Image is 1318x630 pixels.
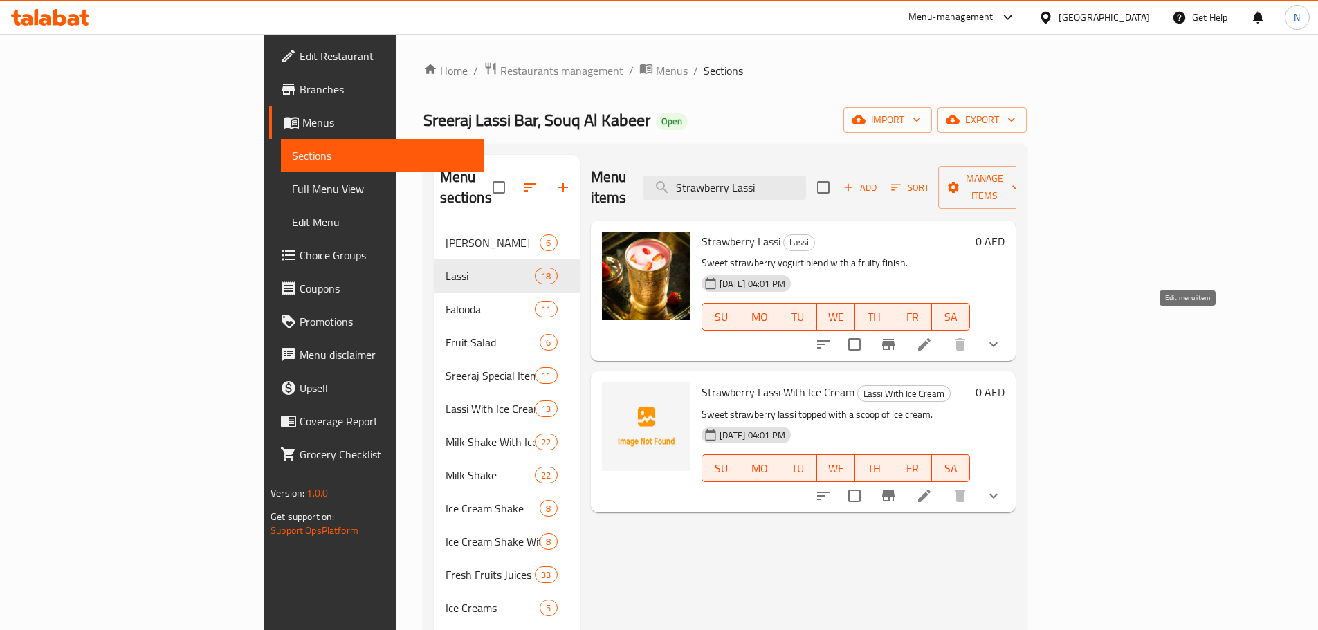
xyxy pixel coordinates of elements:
div: Milk Shake22 [434,458,580,492]
span: import [854,111,921,129]
button: WE [817,454,855,482]
span: Strawberry Lassi [702,231,780,252]
button: Sort [888,177,933,198]
li: / [629,62,634,79]
a: Support.OpsPlatform [271,521,358,539]
span: Coverage Report [300,413,473,429]
span: Lassi With Ice Cream [446,400,536,417]
span: 11 [536,303,556,316]
a: Menus [269,106,484,139]
span: Ice Cream Shake [446,500,540,517]
div: Ice Cream Shake With Ice Cream8 [434,525,580,558]
span: Ice Cream Shake With Ice Cream [446,533,540,550]
button: show more [977,479,1010,512]
span: Fruit Salad [446,334,540,351]
span: Menus [302,114,473,131]
div: Falooda11 [434,293,580,326]
div: Matka Lassi [446,234,540,251]
span: WE [823,307,850,327]
span: Select to update [840,330,869,359]
span: Ice Creams [446,600,540,616]
div: items [540,234,557,251]
span: 8 [540,502,556,515]
span: FR [899,307,926,327]
a: Edit Restaurant [269,39,484,73]
div: Lassi With Ice Cream13 [434,392,580,425]
span: SA [937,458,964,479]
span: Promotions [300,313,473,330]
button: import [843,107,932,133]
span: Sreeraj Lassi Bar, Souq Al Kabeer [423,104,650,136]
button: TH [855,303,893,331]
span: WE [823,458,850,479]
div: Open [656,113,688,130]
div: items [535,566,557,583]
span: Manage items [949,170,1020,205]
div: Fruit Salad6 [434,326,580,359]
span: Fresh Fruits Juices [446,566,536,583]
img: Strawberry Lassi With Ice Cream [602,382,690,471]
a: Choice Groups [269,239,484,272]
span: 11 [536,369,556,382]
button: SU [702,454,740,482]
div: Lassi [446,268,536,284]
span: SU [708,307,735,327]
span: [PERSON_NAME] [446,234,540,251]
a: Full Menu View [281,172,484,205]
span: Edit Menu [292,214,473,230]
span: Choice Groups [300,247,473,263]
h2: Menu items [591,167,627,208]
span: 18 [536,270,556,283]
div: items [535,301,557,317]
button: SA [932,454,970,482]
span: Restaurants management [500,62,623,79]
img: Strawberry Lassi [602,232,690,320]
span: 22 [536,469,556,482]
span: 1.0.0 [306,484,328,502]
div: items [540,533,557,550]
div: Lassi [783,234,815,251]
span: 8 [540,535,556,548]
span: SU [708,458,735,479]
div: items [540,334,557,351]
span: MO [746,307,773,327]
h6: 0 AED [976,232,1005,251]
span: Falooda [446,301,536,317]
span: Sreeraj Special Items [446,367,536,384]
a: Edit menu item [916,488,933,504]
button: Add [838,177,882,198]
div: Lassi With Ice Cream [857,385,951,402]
span: Milk Shake With Ice Cream [446,434,536,450]
svg: Show Choices [985,336,1002,353]
span: Add [841,180,879,196]
button: export [937,107,1027,133]
span: Version: [271,484,304,502]
a: Restaurants management [484,62,623,80]
button: TU [778,454,816,482]
div: [GEOGRAPHIC_DATA] [1059,10,1150,25]
span: Sort sections [513,171,547,204]
button: TU [778,303,816,331]
span: Menus [656,62,688,79]
div: Sreeraj Special Items11 [434,359,580,392]
span: SA [937,307,964,327]
span: MO [746,458,773,479]
div: Menu-management [908,9,994,26]
span: Lassi [784,234,814,250]
div: items [540,500,557,517]
span: Edit Restaurant [300,48,473,64]
button: TH [855,454,893,482]
span: 5 [540,602,556,615]
button: Add section [547,171,580,204]
a: Edit Menu [281,205,484,239]
span: Add item [838,177,882,198]
span: Sections [292,147,473,164]
div: Lassi18 [434,259,580,293]
div: Ice Creams5 [434,591,580,624]
span: Grocery Checklist [300,446,473,463]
